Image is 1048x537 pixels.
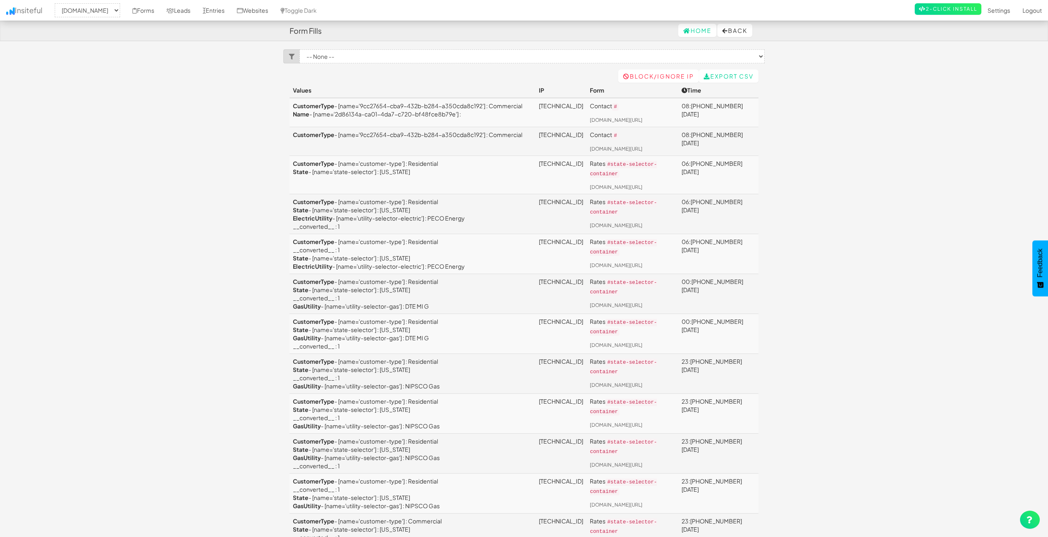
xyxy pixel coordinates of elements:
[293,286,308,293] a: State
[293,160,334,167] a: CustomerType
[590,357,675,376] p: Rates
[590,117,642,123] a: [DOMAIN_NAME][URL]
[293,358,334,365] b: CustomerType
[1032,240,1048,296] button: Feedback - Show survey
[539,477,583,485] a: [TECHNICAL_ID]
[293,102,334,109] a: CustomerType
[590,477,675,496] p: Rates
[590,382,642,388] a: [DOMAIN_NAME][URL]
[290,393,536,433] td: - [name='customer-type'] : Residential - [name='state-selector'] : [US_STATE] __converted__ : 1 -...
[293,525,308,533] a: State
[678,274,758,314] td: 00:[PHONE_NUMBER][DATE]
[293,302,321,310] b: GasUtility
[293,131,334,138] b: CustomerType
[293,214,332,222] b: ElectricUtility
[590,479,657,495] code: #state-selector-container
[293,382,321,390] a: GasUtility
[293,422,321,430] a: GasUtility
[293,110,309,118] a: Name
[590,397,675,416] p: Rates
[290,27,322,35] h4: Form Fills
[539,160,583,167] a: [TECHNICAL_ID]
[590,239,657,256] code: #state-selector-container
[590,502,642,508] a: [DOMAIN_NAME][URL]
[618,70,699,83] a: Block/Ignore IP
[678,98,758,127] td: 08:[PHONE_NUMBER][DATE]
[590,342,642,348] a: [DOMAIN_NAME][URL]
[590,437,675,456] p: Rates
[293,254,308,262] a: State
[587,83,678,98] th: Form
[539,437,583,445] a: [TECHNICAL_ID]
[293,406,308,413] a: State
[590,130,675,140] p: Contact
[915,3,981,15] a: 2-Click Install
[539,198,583,205] a: [TECHNICAL_ID]
[293,517,334,525] a: CustomerType
[678,473,758,513] td: 23:[PHONE_NUMBER][DATE]
[293,198,334,205] b: CustomerType
[590,517,675,536] p: Rates
[6,7,15,15] img: icon.png
[590,317,675,336] p: Rates
[293,278,334,285] a: CustomerType
[293,446,308,453] a: State
[293,238,334,245] a: CustomerType
[590,302,642,308] a: [DOMAIN_NAME][URL]
[590,237,675,256] p: Rates
[590,146,642,152] a: [DOMAIN_NAME][URL]
[590,359,657,376] code: #state-selector-container
[539,398,583,405] a: [TECHNICAL_ID]
[293,398,334,405] a: CustomerType
[539,238,583,245] a: [TECHNICAL_ID]
[1036,249,1044,277] span: Feedback
[290,234,536,274] td: - [name='customer-type'] : Residential __converted__ : 1 - [name='state-selector'] : [US_STATE] -...
[678,156,758,194] td: 06:[PHONE_NUMBER][DATE]
[293,477,334,485] a: CustomerType
[590,279,657,296] code: #state-selector-container
[678,314,758,353] td: 00:[PHONE_NUMBER][DATE]
[293,326,308,333] a: State
[293,318,334,325] b: CustomerType
[590,277,675,296] p: Rates
[293,494,308,501] a: State
[539,517,583,525] a: [TECHNICAL_ID]
[293,366,308,373] a: State
[290,353,536,393] td: - [name='customer-type'] : Residential - [name='state-selector'] : [US_STATE] __converted__ : 1 -...
[539,131,583,138] a: [TECHNICAL_ID]
[539,358,583,365] a: [TECHNICAL_ID]
[293,168,308,175] b: State
[290,314,536,353] td: - [name='customer-type'] : Residential - [name='state-selector'] : [US_STATE] - [name='utility-se...
[293,206,308,214] a: State
[590,462,642,468] a: [DOMAIN_NAME][URL]
[590,159,675,178] p: Rates
[539,102,583,109] a: [TECHNICAL_ID]
[293,263,332,270] a: ElectricUtility
[590,319,657,336] code: #state-selector-container
[293,437,334,445] b: CustomerType
[590,222,642,228] a: [DOMAIN_NAME][URL]
[290,156,536,194] td: - [name='customer-type'] : Residential - [name='state-selector'] : [US_STATE]
[590,439,657,456] code: #state-selector-container
[290,127,536,156] td: - [name='9cc27654-cba9-432b-b284-a350cda8c192'] : Commercial
[678,433,758,473] td: 23:[PHONE_NUMBER][DATE]
[293,502,321,509] b: GasUtility
[590,184,642,190] a: [DOMAIN_NAME][URL]
[590,102,675,111] p: Contact
[293,334,321,342] b: GasUtility
[678,194,758,234] td: 06:[PHONE_NUMBER][DATE]
[699,70,758,83] a: Export CSV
